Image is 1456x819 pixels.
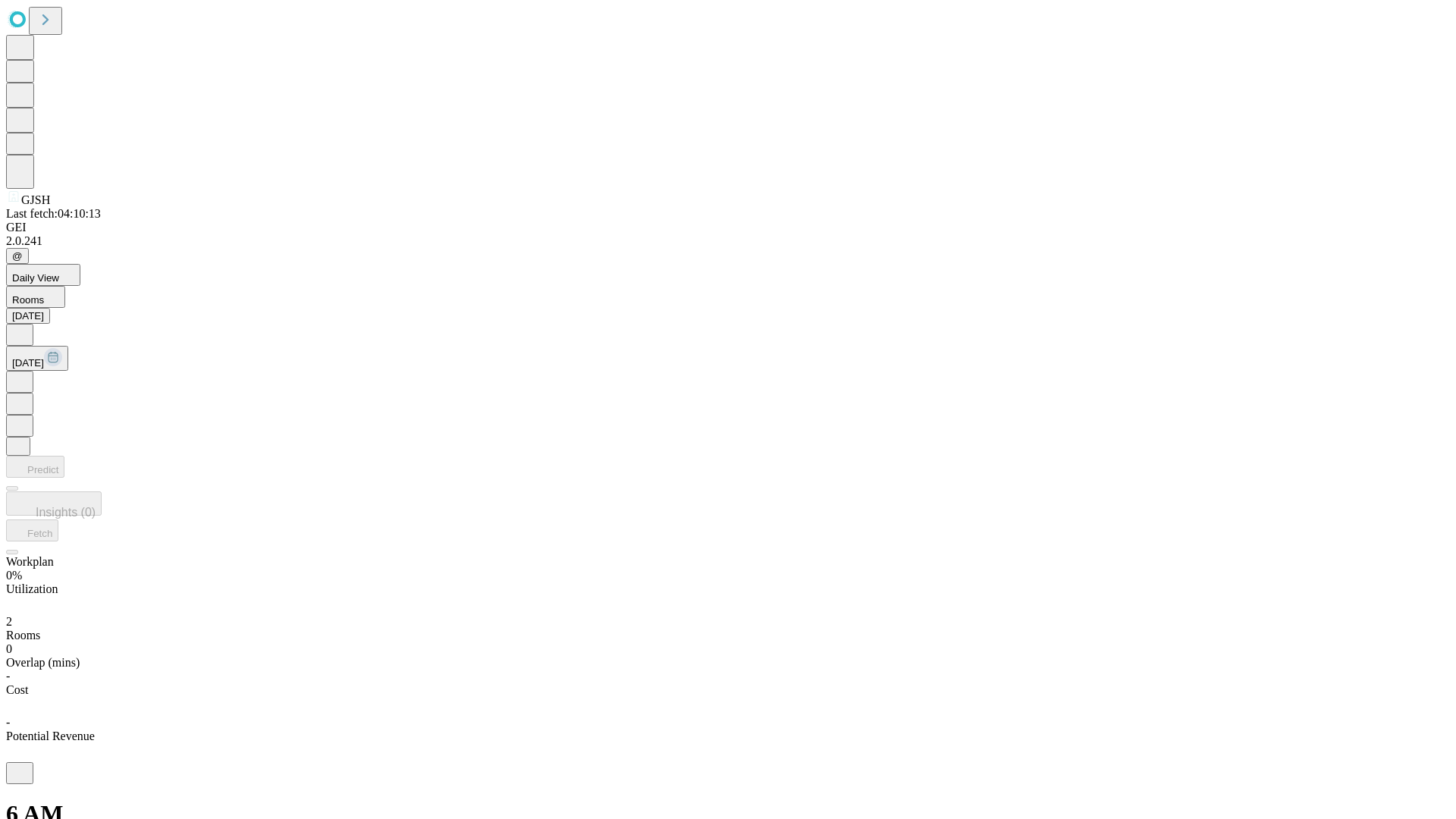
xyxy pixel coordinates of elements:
button: Rooms [6,286,65,308]
button: Daily View [6,264,80,286]
span: Insights (0) [36,506,96,519]
span: Rooms [6,629,40,642]
div: 2.0.241 [6,234,1450,248]
span: - [6,716,10,729]
span: 2 [6,615,12,628]
span: 0% [6,569,22,582]
button: Fetch [6,519,58,541]
button: [DATE] [6,308,50,324]
span: GJSH [21,193,50,206]
span: Workplan [6,555,54,568]
span: Rooms [12,294,44,306]
span: [DATE] [12,357,44,369]
div: GEI [6,221,1450,234]
button: @ [6,248,29,264]
span: Utilization [6,582,58,595]
span: Cost [6,683,28,696]
span: Daily View [12,272,59,284]
span: Last fetch: 04:10:13 [6,207,101,220]
button: Predict [6,456,64,478]
span: - [6,670,10,682]
span: @ [12,250,23,262]
span: Potential Revenue [6,730,95,742]
button: [DATE] [6,346,68,371]
span: Overlap (mins) [6,656,80,669]
span: 0 [6,642,12,655]
button: Insights (0) [6,491,102,516]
